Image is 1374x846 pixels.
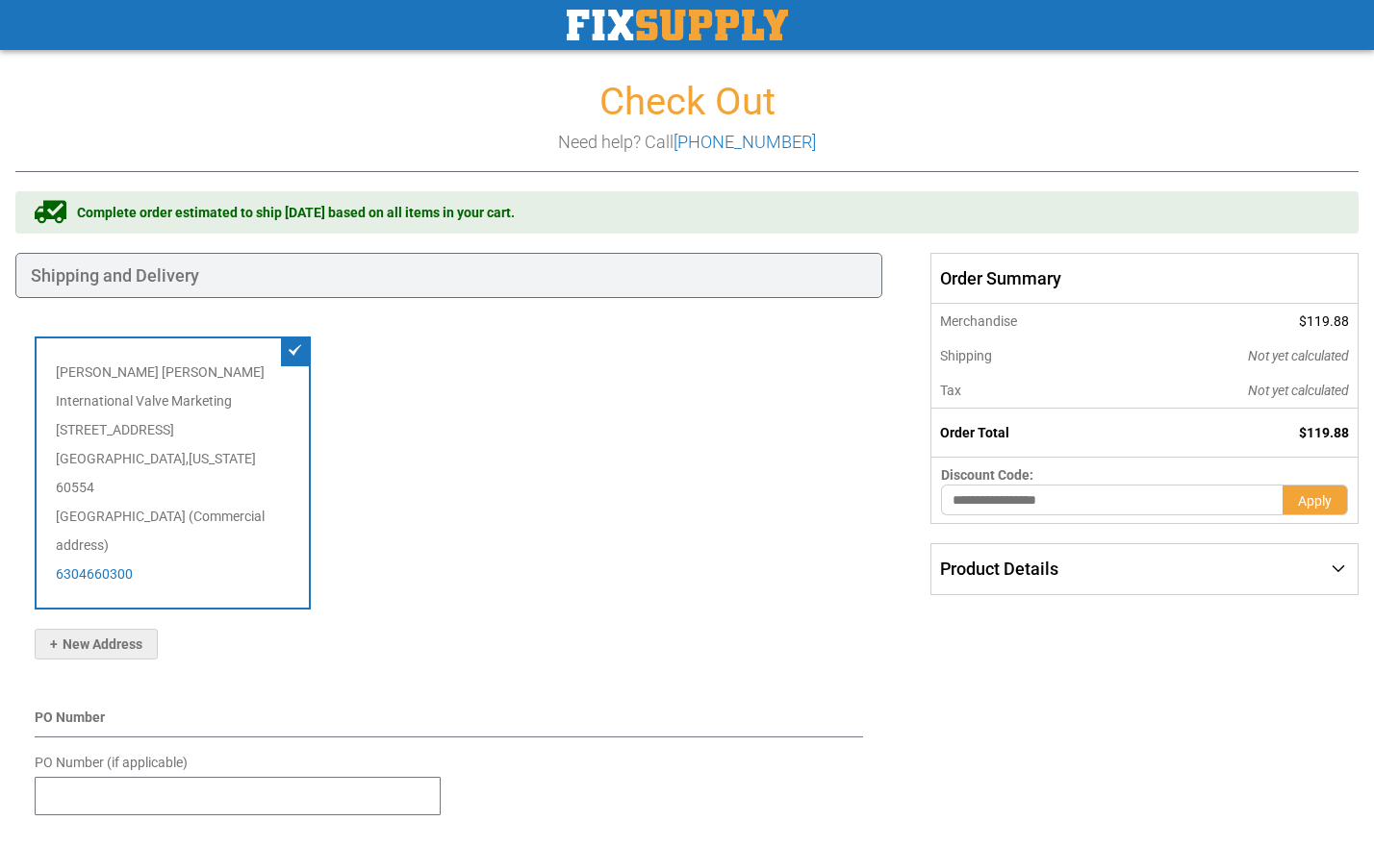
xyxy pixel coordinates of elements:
[1298,493,1332,509] span: Apply
[1248,348,1349,363] span: Not yet calculated
[50,636,142,652] span: New Address
[35,336,311,610] div: [PERSON_NAME] [PERSON_NAME] International Valve Marketing [STREET_ADDRESS] [GEOGRAPHIC_DATA] , 60...
[35,708,863,737] div: PO Number
[15,81,1359,123] h1: Check Out
[941,467,1033,483] span: Discount Code:
[567,10,788,40] a: store logo
[940,425,1009,440] strong: Order Total
[674,132,816,152] a: [PHONE_NUMBER]
[77,203,515,222] span: Complete order estimated to ship [DATE] based on all items in your cart.
[567,10,788,40] img: Fix Industrial Supply
[15,133,1359,152] h3: Need help? Call
[1248,383,1349,398] span: Not yet calculated
[35,755,188,770] span: PO Number (if applicable)
[15,253,882,299] div: Shipping and Delivery
[930,253,1359,305] span: Order Summary
[940,348,992,363] span: Shipping
[56,566,133,582] a: 6304660300
[940,559,1058,579] span: Product Details
[35,629,158,659] button: New Address
[930,304,1120,338] th: Merchandise
[1299,313,1349,329] span: $119.88
[1283,485,1348,515] button: Apply
[189,451,256,466] span: [US_STATE]
[1299,425,1349,440] span: $119.88
[930,373,1120,409] th: Tax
